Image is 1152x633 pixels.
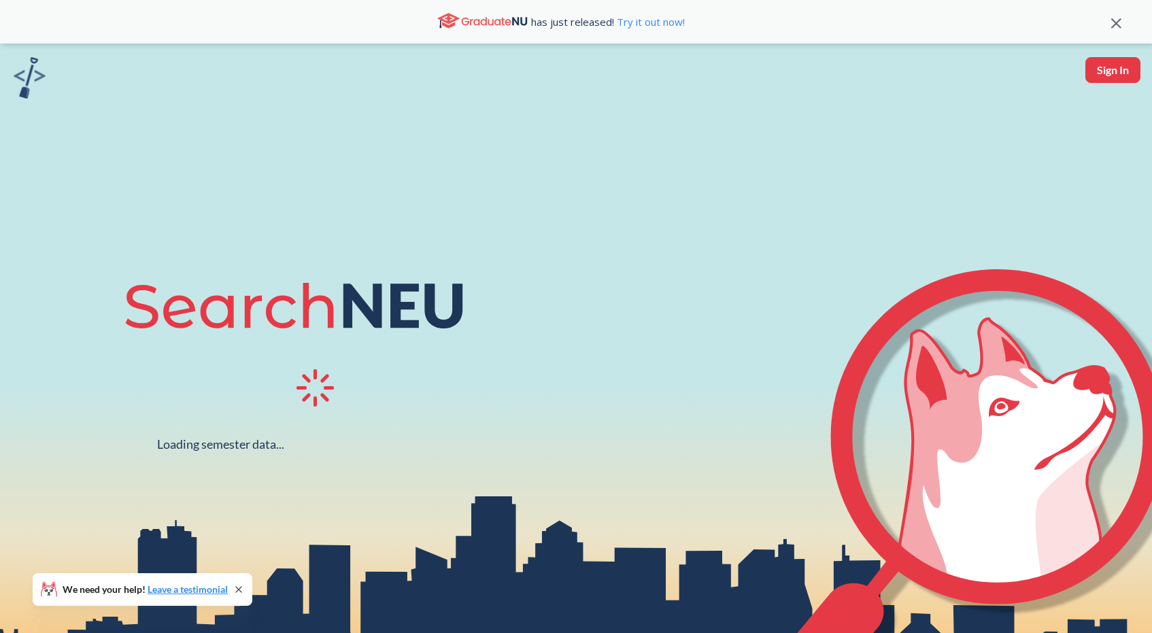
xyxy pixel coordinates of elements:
[157,437,284,452] div: Loading semester data...
[14,57,46,99] img: sandbox logo
[614,15,685,29] a: Try it out now!
[1085,57,1140,83] button: Sign In
[148,583,228,595] a: Leave a testimonial
[63,585,228,594] span: We need your help!
[14,57,46,103] a: sandbox logo
[531,14,685,29] span: has just released!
